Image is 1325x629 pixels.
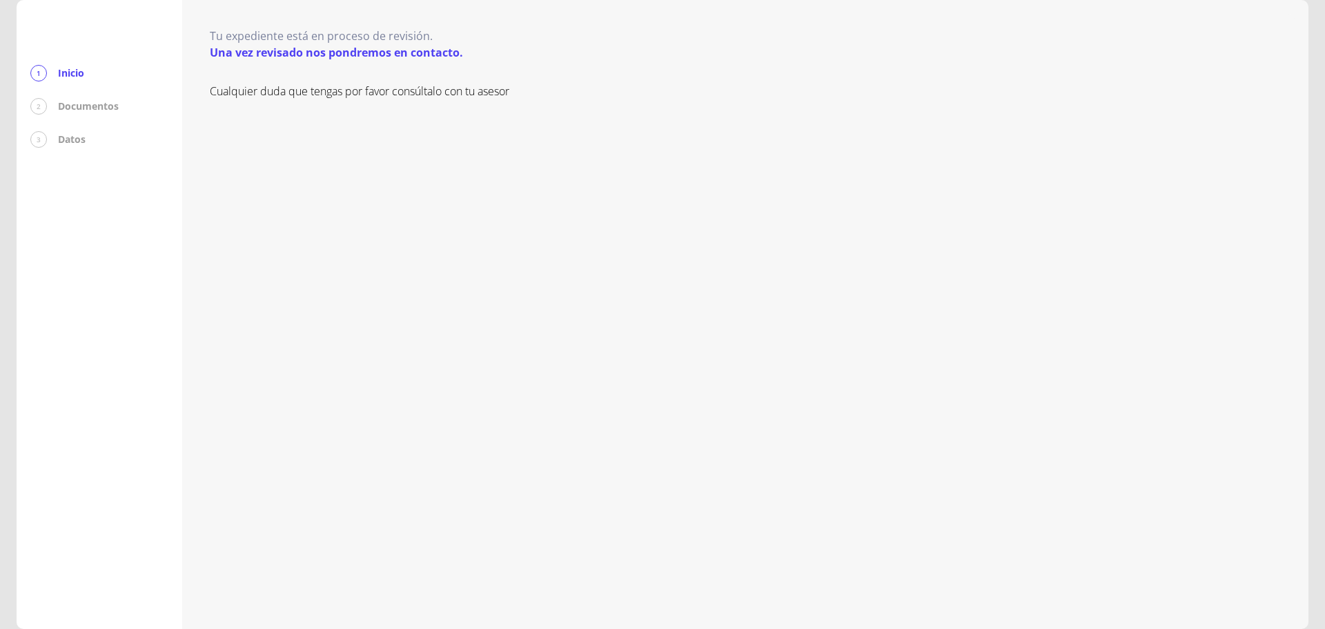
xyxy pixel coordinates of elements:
p: Inicio [58,66,84,80]
div: 3 [30,131,47,148]
p: Documentos [58,99,119,113]
div: 2 [30,98,47,115]
p: Datos [58,133,86,146]
p: Una vez revisado nos pondremos en contacto. [210,44,463,61]
p: Cualquier duda que tengas por favor consúltalo con tu asesor [210,83,1281,99]
p: Tu expediente está en proceso de revisión. [210,28,463,44]
div: 1 [30,65,47,81]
